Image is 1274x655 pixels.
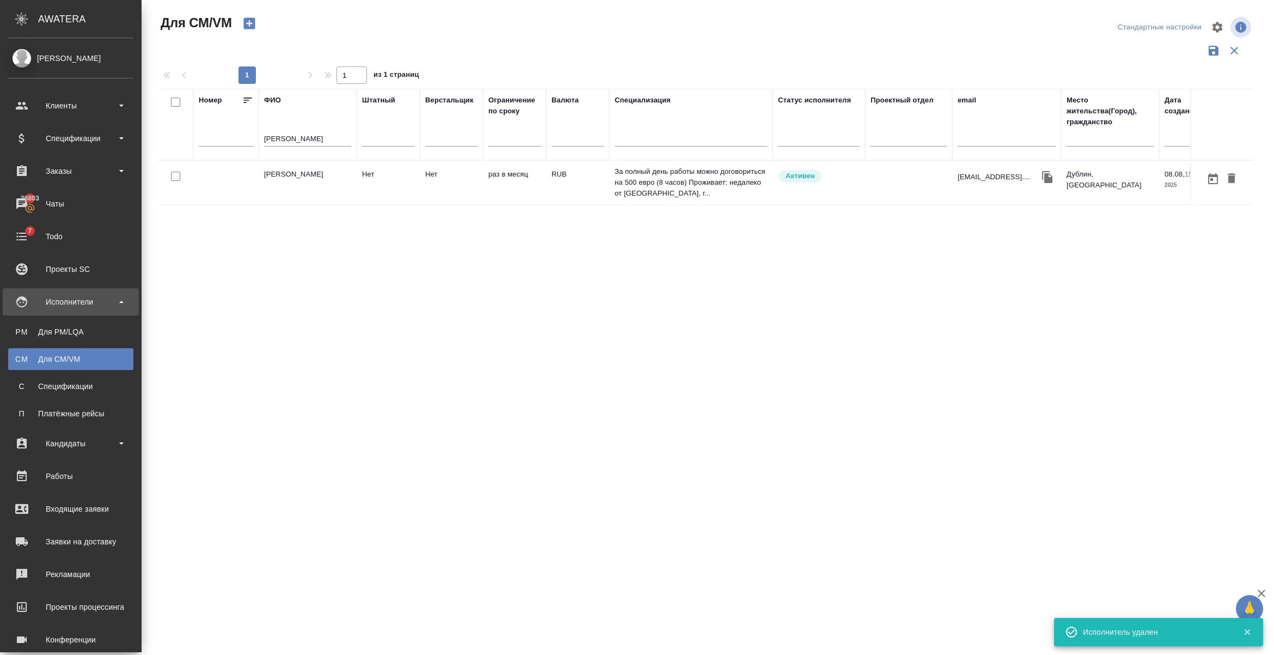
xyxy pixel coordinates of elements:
div: Входящие заявки [8,501,133,517]
div: Клиенты [8,98,133,114]
td: [PERSON_NAME] [259,163,357,202]
a: ППлатёжные рейсы [8,403,133,424]
a: CMДля CM/VM [8,348,133,370]
td: Нет [357,163,420,202]
div: Спецификации [8,130,133,147]
div: Дата создания [1165,95,1214,117]
div: Специализация [615,95,671,106]
div: Для PM/LQA [14,326,128,337]
div: Валюта [552,95,579,106]
td: Нет [420,163,483,202]
span: из 1 страниц [373,68,419,84]
div: Спецификации [14,381,128,392]
div: Номер [199,95,222,106]
a: Конференции [3,626,139,653]
div: Исполнители [8,294,133,310]
span: 7 [21,226,38,236]
a: Проекты SC [3,256,139,283]
div: email [958,95,976,106]
span: Для СМ/VM [158,14,232,32]
div: Проекты SC [8,261,133,277]
div: Верстальщик [425,95,474,106]
p: [EMAIL_ADDRESS].... [958,172,1030,183]
div: AWATERA [38,8,142,30]
div: Ограничение по сроку [488,95,541,117]
div: Проектный отдел [871,95,934,106]
a: ССпецификации [8,375,133,397]
button: Создать [236,14,262,33]
a: 7Todo [3,223,139,250]
div: Проекты процессинга [8,599,133,615]
button: Удалить [1222,169,1241,189]
span: 36803 [14,193,46,204]
p: 2025 [1165,180,1224,191]
td: раз в месяц [483,163,546,202]
a: Входящие заявки [3,495,139,523]
div: Кандидаты [8,435,133,452]
div: Заявки на доставку [8,533,133,550]
div: split button [1115,19,1204,36]
p: 15:19 [1185,170,1203,178]
button: Открыть календарь загрузки [1204,169,1222,189]
td: Дублин, [GEOGRAPHIC_DATA] [1061,163,1159,202]
span: 🙏 [1240,597,1259,620]
div: Статус исполнителя [778,95,851,106]
button: Сохранить фильтры [1203,40,1224,61]
a: Заявки на доставку [3,528,139,555]
button: Сбросить фильтры [1224,40,1245,61]
div: Todo [8,228,133,245]
a: Рекламации [3,561,139,588]
div: Работы [8,468,133,484]
div: Место жительства(Город), гражданство [1067,95,1154,128]
div: Рядовой исполнитель: назначай с учетом рейтинга [778,169,860,184]
div: Заказы [8,163,133,179]
div: Конференции [8,632,133,648]
div: Исполнитель удален [1083,627,1227,638]
div: [PERSON_NAME] [8,52,133,64]
a: Работы [3,463,139,490]
p: За полный день работы можно договориться на 500 евро (8 часов) Проживает: недалеко от [GEOGRAPHIC... [615,166,767,199]
div: Платёжные рейсы [14,408,128,419]
div: ФИО [264,95,281,106]
span: Посмотреть информацию [1230,17,1253,38]
div: Рекламации [8,566,133,583]
a: Проекты процессинга [3,593,139,621]
button: Скопировать [1039,169,1056,185]
a: 36803Чаты [3,190,139,217]
td: RUB [546,163,609,202]
button: Закрыть [1236,627,1258,637]
div: Чаты [8,196,133,212]
div: Штатный [362,95,395,106]
div: Для CM/VM [14,354,128,365]
button: 🙏 [1236,595,1263,622]
a: PMДля PM/LQA [8,321,133,343]
p: 08.08, [1165,170,1185,178]
p: Активен [786,171,815,181]
span: Настроить таблицу [1204,14,1230,40]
